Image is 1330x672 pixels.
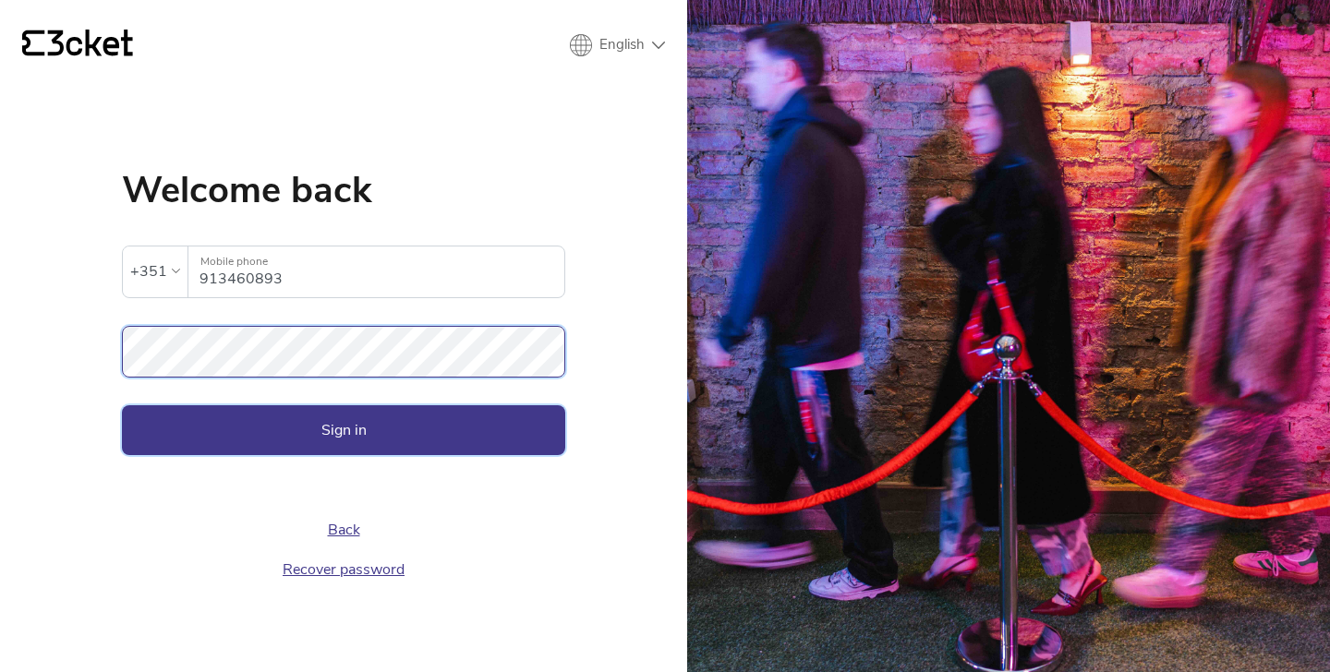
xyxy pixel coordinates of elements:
label: Mobile phone [188,246,564,277]
div: +351 [130,258,167,285]
button: Sign in [122,405,565,455]
a: {' '} [22,30,133,61]
label: Password [122,326,565,356]
a: Recover password [283,559,405,580]
g: {' '} [22,30,44,56]
h1: Welcome back [122,172,565,209]
input: Mobile phone [199,246,564,297]
a: Back [328,520,360,540]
